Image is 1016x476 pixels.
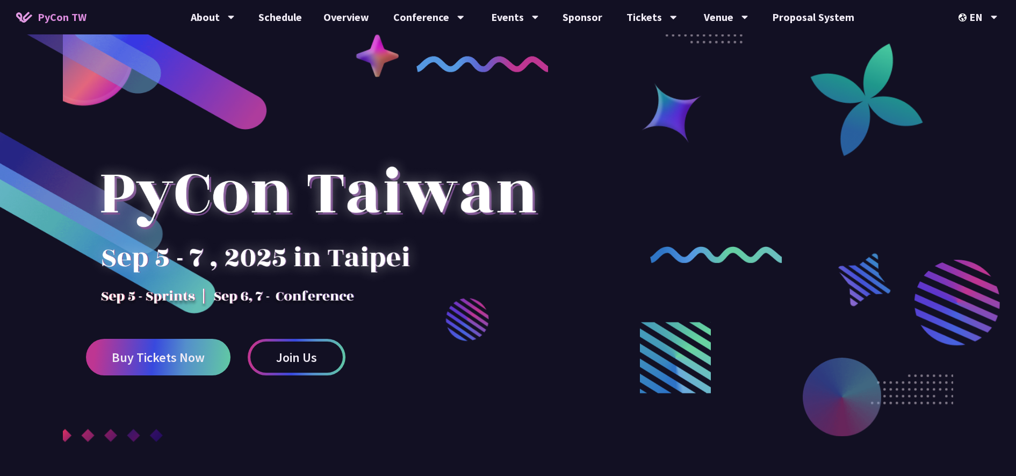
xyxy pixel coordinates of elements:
span: Buy Tickets Now [112,351,205,364]
img: Home icon of PyCon TW 2025 [16,12,32,23]
img: curly-1.ebdbada.png [416,56,549,73]
img: curly-2.e802c9f.png [650,246,782,263]
span: PyCon TW [38,9,87,25]
img: Locale Icon [959,13,969,22]
a: Buy Tickets Now [86,339,230,375]
a: PyCon TW [5,4,97,31]
span: Join Us [276,351,317,364]
a: Join Us [248,339,345,375]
